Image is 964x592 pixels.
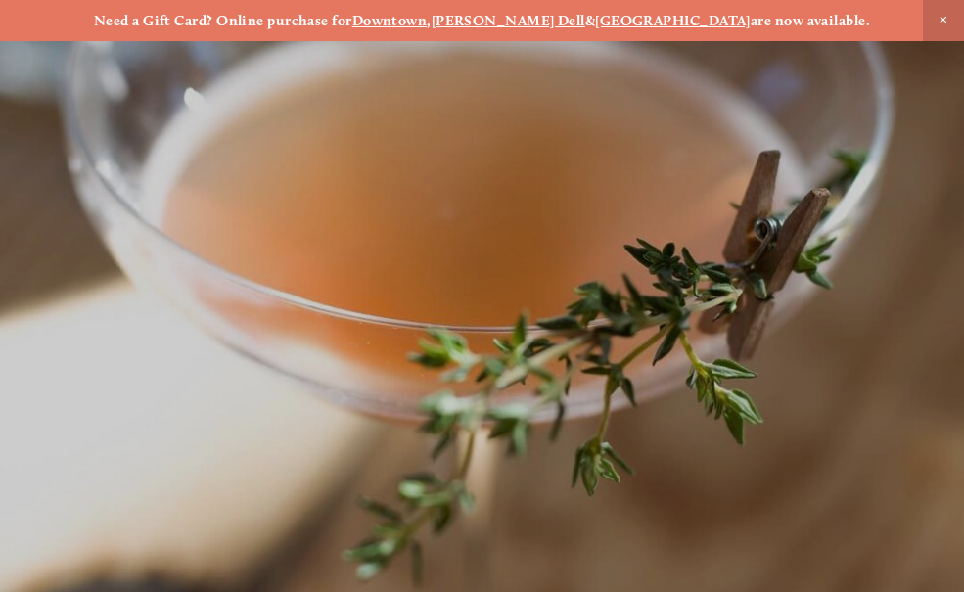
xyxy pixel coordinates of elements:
[94,12,352,29] strong: Need a Gift Card? Online purchase for
[595,12,751,29] a: [GEOGRAPHIC_DATA]
[585,12,595,29] strong: &
[352,12,428,29] a: Downtown
[432,12,585,29] a: [PERSON_NAME] Dell
[427,12,431,29] strong: ,
[751,12,870,29] strong: are now available.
